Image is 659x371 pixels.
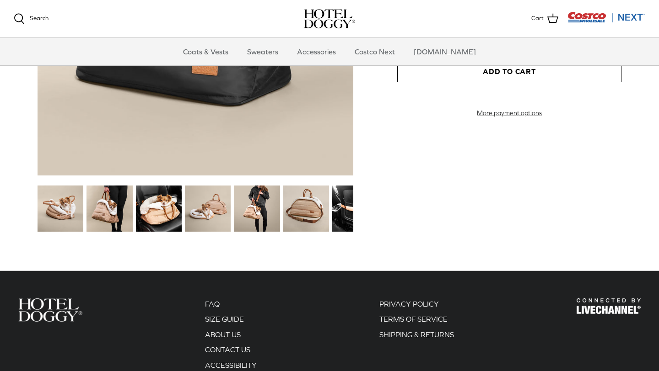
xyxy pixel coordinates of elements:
img: Costco Next [567,11,645,23]
a: SHIPPING & RETURNS [379,330,454,339]
a: TERMS OF SERVICE [379,315,448,323]
a: Accessories [289,38,344,65]
a: FAQ [205,300,220,308]
a: Coats & Vests [175,38,237,65]
span: Search [30,15,49,21]
a: PRIVACY POLICY [379,300,439,308]
a: Sweaters [239,38,286,65]
span: Cart [531,14,544,23]
a: [DOMAIN_NAME] [405,38,484,65]
a: Costco Next [346,38,403,65]
button: Add to Cart [397,60,621,82]
img: small dog in a tan dog carrier on a black seat in the car [136,185,182,231]
a: ACCESSIBILITY [205,361,257,369]
a: Search [14,13,49,24]
a: hoteldoggy.com hoteldoggycom [304,9,355,28]
a: Visit Costco Next [567,17,645,24]
img: Hotel Doggy Costco Next [18,298,82,322]
a: ABOUT US [205,330,241,339]
a: SIZE GUIDE [205,315,244,323]
img: Hotel Doggy Costco Next [577,298,641,314]
a: Cart [531,13,558,25]
img: hoteldoggycom [304,9,355,28]
a: CONTACT US [205,345,250,354]
a: More payment options [397,109,621,117]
